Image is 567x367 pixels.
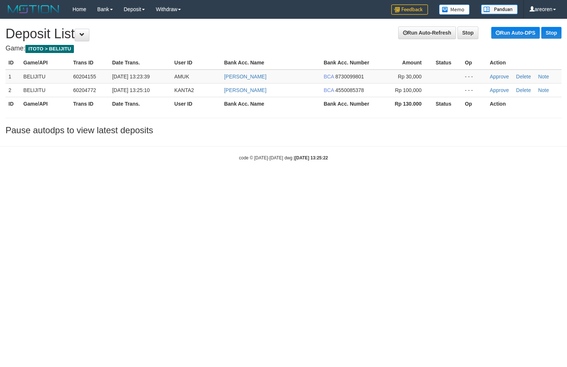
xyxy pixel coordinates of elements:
[490,74,509,80] a: Approve
[171,97,221,110] th: User ID
[6,27,561,41] h1: Deposit List
[462,97,487,110] th: Op
[21,97,70,110] th: Game/API
[538,74,549,80] a: Note
[491,27,540,39] a: Run Auto-DPS
[174,87,194,93] span: KANTA2
[439,4,470,15] img: Button%20Memo.svg
[541,27,561,39] a: Stop
[538,87,549,93] a: Note
[6,126,561,135] h3: Pause autodps to view latest deposits
[462,83,487,97] td: - - -
[462,70,487,84] td: - - -
[239,155,328,160] small: code © [DATE]-[DATE] dwg |
[391,4,428,15] img: Feedback.jpg
[321,97,383,110] th: Bank Acc. Number
[295,155,328,160] strong: [DATE] 13:25:22
[25,45,74,53] span: ITOTO > BELIJITU
[6,45,561,52] h4: Game:
[398,74,422,80] span: Rp 30,000
[487,56,561,70] th: Action
[6,97,21,110] th: ID
[109,56,171,70] th: Date Trans.
[490,87,509,93] a: Approve
[457,27,478,39] a: Stop
[70,56,109,70] th: Trans ID
[6,70,21,84] td: 1
[224,74,266,80] a: [PERSON_NAME]
[487,97,561,110] th: Action
[171,56,221,70] th: User ID
[398,27,456,39] a: Run Auto-Refresh
[321,56,383,70] th: Bank Acc. Number
[73,74,96,80] span: 60204155
[221,97,321,110] th: Bank Acc. Name
[21,56,70,70] th: Game/API
[174,74,189,80] span: AMUK
[383,56,432,70] th: Amount
[21,70,70,84] td: BELIJITU
[324,87,334,93] span: BCA
[70,97,109,110] th: Trans ID
[433,56,462,70] th: Status
[383,97,432,110] th: Rp 130.000
[221,56,321,70] th: Bank Acc. Name
[224,87,266,93] a: [PERSON_NAME]
[21,83,70,97] td: BELIJITU
[109,97,171,110] th: Date Trans.
[462,56,487,70] th: Op
[395,87,421,93] span: Rp 100,000
[6,83,21,97] td: 2
[335,74,364,80] span: 8730099801
[516,74,531,80] a: Delete
[335,87,364,93] span: 4550085378
[6,4,61,15] img: MOTION_logo.png
[112,74,150,80] span: [DATE] 13:23:39
[433,97,462,110] th: Status
[6,56,21,70] th: ID
[516,87,531,93] a: Delete
[112,87,150,93] span: [DATE] 13:25:10
[324,74,334,80] span: BCA
[481,4,518,14] img: panduan.png
[73,87,96,93] span: 60204772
